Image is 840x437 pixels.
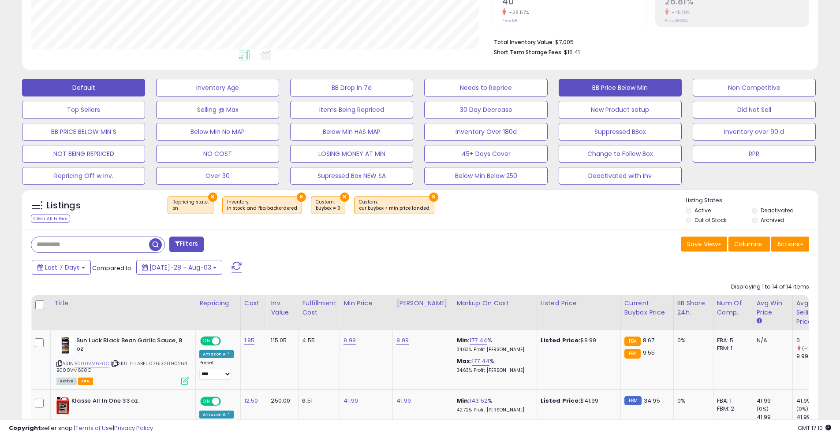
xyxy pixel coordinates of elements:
[470,396,488,405] a: 143.52
[78,378,93,385] span: FBA
[76,337,183,355] b: Sun Luck Black Bean Garlic Sauce, 8 oz
[757,397,792,405] div: 41.99
[92,264,133,272] span: Compared to:
[693,101,816,119] button: Did Not Sell
[624,396,642,405] small: FBM
[757,317,762,325] small: Avg Win Price.
[424,167,547,185] button: Below Min Below 250
[457,357,472,365] b: Max:
[506,9,529,16] small: -28.57%
[316,199,340,212] span: Custom:
[564,48,580,56] span: $16.41
[796,337,832,344] div: 0
[541,336,581,344] b: Listed Price:
[45,263,80,272] span: Last 7 Days
[396,336,409,345] a: 9.99
[9,424,153,433] div: seller snap | |
[494,38,554,46] b: Total Inventory Value:
[32,260,91,275] button: Last 7 Days
[244,336,255,345] a: 1.95
[290,123,413,141] button: Below Min HAS MAP
[681,237,727,252] button: Save View
[22,123,145,141] button: BB PRICE BELOW MIN S
[75,360,109,367] a: B000VM6E0C
[761,207,794,214] label: Deactivated
[302,397,333,405] div: 6.51
[717,299,749,317] div: Num of Comp.
[757,299,789,317] div: Avg Win Price
[559,79,682,96] button: BB Price Below Min
[559,145,682,163] button: Change to Follow Box
[343,299,389,308] div: Min Price
[502,18,517,23] small: Prev: 56
[199,350,234,358] div: Amazon AI *
[457,396,470,405] b: Min:
[220,398,234,405] span: OFF
[114,424,153,432] a: Privacy Policy
[244,299,264,308] div: Cost
[457,407,530,413] p: 42.72% Profit [PERSON_NAME]
[201,337,212,345] span: ON
[559,167,682,185] button: Deactivated with Inv
[693,145,816,163] button: RPR
[643,336,655,344] span: 8.67
[717,397,746,405] div: FBA: 1
[396,299,449,308] div: [PERSON_NAME]
[56,360,187,373] span: | SKU: T-LABEL 076132090264 B000VM6E0C
[457,397,530,413] div: %
[31,215,70,223] div: Clear All Filters
[227,199,297,212] span: Inventory :
[761,216,784,224] label: Archived
[644,396,660,405] span: 34.95
[472,357,489,366] a: 177.44
[677,337,706,344] div: 0%
[494,36,803,47] li: $7,005
[271,299,295,317] div: Inv. value
[56,337,74,354] img: 41fzrMQ-7UL._SL40_.jpg
[156,167,279,185] button: Over 30
[693,79,816,96] button: Non Competitive
[71,397,179,407] b: Klasse All In One 33 oz.
[717,344,746,352] div: FBM: 1
[686,196,818,205] p: Listing States:
[290,101,413,119] button: Items Being Repriced
[22,101,145,119] button: Top Sellers
[302,337,333,344] div: 4.55
[56,397,69,415] img: 413KFFRA7JL._SL40_.jpg
[717,337,746,344] div: FBA: 5
[343,336,356,345] a: 9.99
[56,378,77,385] span: All listings currently available for purchase on Amazon
[172,205,209,211] div: on
[136,260,222,275] button: [DATE]-28 - Aug-03
[494,48,563,56] b: Short Term Storage Fees:
[54,299,192,308] div: Title
[559,101,682,119] button: New Product setup
[201,398,212,405] span: ON
[56,337,189,384] div: ASIN:
[802,345,822,352] small: (-100%)
[47,200,81,212] h5: Listings
[757,337,786,344] div: N/A
[424,123,547,141] button: Inventory Over 180d
[694,207,711,214] label: Active
[290,145,413,163] button: LOSING MONEY AT MIN
[156,145,279,163] button: NO COST
[290,167,413,185] button: Supressed Box NEW SA
[624,337,641,346] small: FBA
[244,396,258,405] a: 12.50
[9,424,41,432] strong: Copyright
[771,237,809,252] button: Actions
[798,424,831,432] span: 2025-08-11 17:10 GMT
[693,123,816,141] button: Inventory over 90 d
[424,79,547,96] button: Needs to Reprice
[624,349,641,359] small: FBA
[172,199,209,212] span: Repricing state :
[208,193,217,202] button: ×
[340,193,349,202] button: ×
[734,240,762,248] span: Columns
[149,263,211,272] span: [DATE]-28 - Aug-03
[22,167,145,185] button: Repricing Off w Inv.
[559,123,682,141] button: Suppressed BBox
[199,411,234,418] div: Amazon AI *
[302,299,336,317] div: Fulfillment Cost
